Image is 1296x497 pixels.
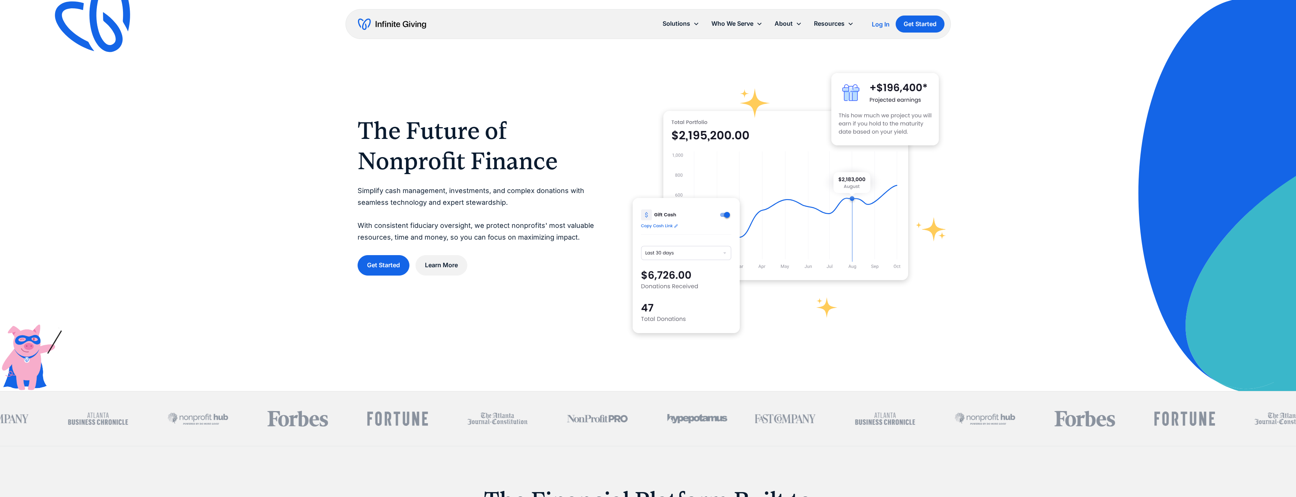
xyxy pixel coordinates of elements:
div: Log In [872,21,890,27]
div: About [775,19,793,29]
a: Get Started [896,16,944,33]
div: Who We Serve [705,16,769,32]
div: Resources [814,19,845,29]
a: home [358,18,426,30]
div: About [769,16,808,32]
img: donation software for nonprofits [633,198,740,333]
img: fundraising star [916,217,946,241]
div: Who We Serve [711,19,753,29]
h1: The Future of Nonprofit Finance [358,115,602,176]
a: Log In [872,20,890,29]
p: Simplify cash management, investments, and complex donations with seamless technology and expert ... [358,185,602,243]
div: Solutions [657,16,705,32]
a: Get Started [358,255,409,275]
a: Learn More [415,255,467,275]
img: nonprofit donation platform [663,111,908,280]
div: Resources [808,16,860,32]
div: Solutions [663,19,690,29]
